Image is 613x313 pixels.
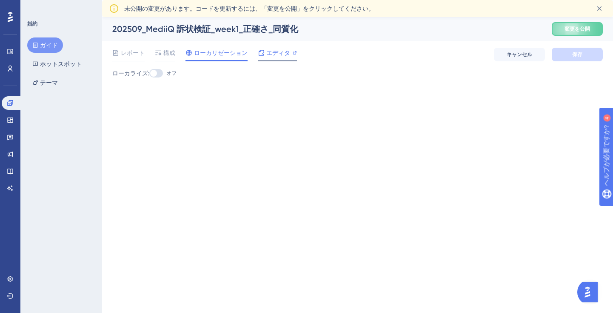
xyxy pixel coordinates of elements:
[121,49,145,56] font: レポート
[27,37,63,53] button: ガイド
[27,56,87,72] button: ホットスポット
[266,49,290,56] font: エディタ
[40,42,58,49] font: ガイド
[552,22,603,36] button: 変更を公開
[86,5,89,10] font: 4
[494,48,545,61] button: キャンセル
[507,52,532,57] font: キャンセル
[194,49,248,56] font: ローカリゼーション
[166,70,177,76] font: オフ
[124,5,374,12] font: 未公開の変更があります。コードを更新するには、「変更を公開」をクリックしてください。
[112,70,149,77] font: ローカライズ:
[27,75,63,90] button: テーマ
[565,26,590,32] font: 変更を公開
[163,49,175,56] font: 構成
[20,4,81,10] font: ヘルプが必要ですか?
[552,48,603,61] button: 保存
[27,21,37,27] font: 婚約
[40,79,58,86] font: テーマ
[577,279,603,305] iframe: UserGuiding AIアシスタントランチャー
[112,24,298,34] font: 202509_MediiQ 訴状検証_week1_正確さ_同質化
[572,52,582,57] font: 保存
[40,60,82,67] font: ホットスポット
